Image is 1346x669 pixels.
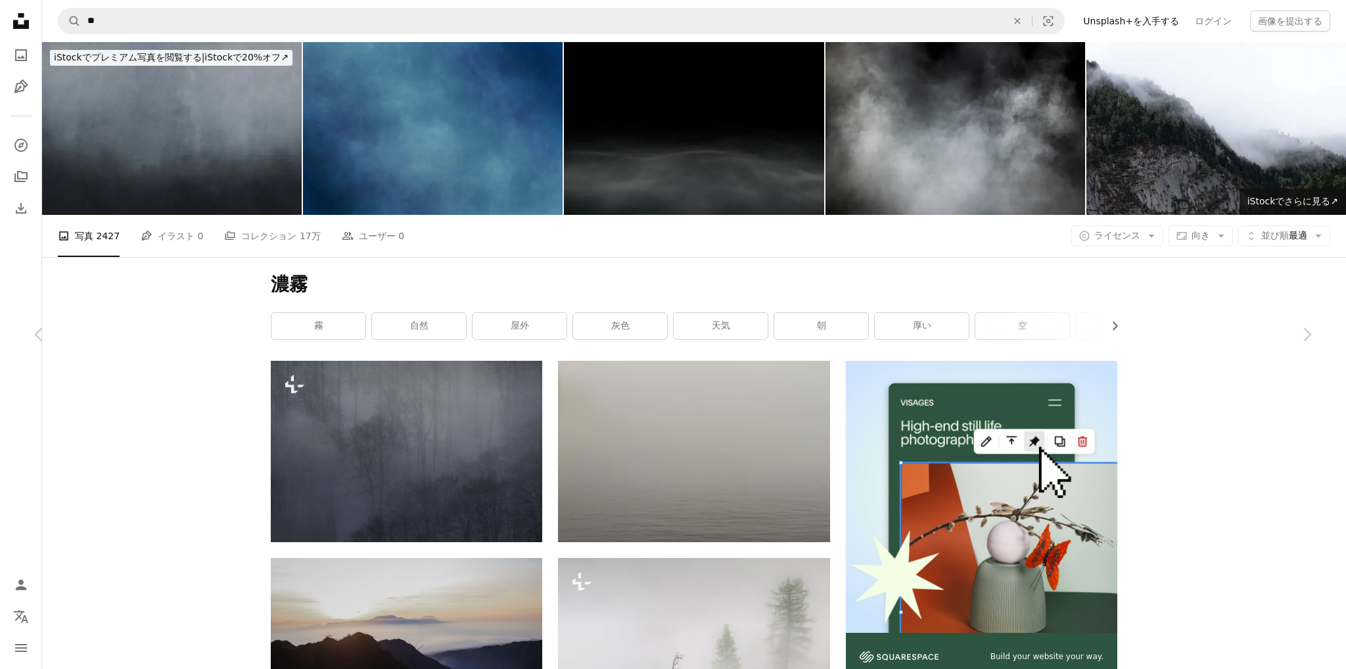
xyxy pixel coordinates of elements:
a: コレクション [8,164,34,190]
span: 17万 [300,229,321,243]
a: 自然 [372,313,466,339]
button: 向き [1169,225,1233,246]
button: 画像を提出する [1250,11,1330,32]
span: iStockでさらに見る ↗ [1247,196,1338,206]
span: 最適 [1261,229,1307,242]
button: 言語 [8,603,34,630]
a: コレクション 17万 [224,215,320,257]
img: 白色煙黒の背景 [42,42,302,215]
button: ライセンス [1071,225,1163,246]
a: ユーザー 0 [342,215,404,257]
a: 太陽が山脈に沈んでいる [271,642,542,654]
span: 0 [398,229,404,243]
form: サイト内でビジュアルを探す [58,8,1065,34]
span: 0 [198,229,204,243]
a: 厚い [875,313,969,339]
button: 全てクリア [1003,9,1032,34]
a: 電柱 [1076,313,1170,339]
button: メニュー [8,635,34,661]
a: 朝 [774,313,868,339]
a: iStockでさらに見る↗ [1240,189,1346,215]
img: ドライブラシ塗装紙、キャンバス、壁.青いトーンのテクスチャの背景。抽象近代絵画. [303,42,563,215]
a: 霧 [271,313,365,339]
span: iStockで20%オフ ↗ [54,52,289,62]
img: 霧に覆われた木々が生い茂る森 [271,361,542,542]
img: file-1606177908946-d1eed1cbe4f5image [860,651,939,662]
a: 写真 [8,42,34,68]
img: 水域の真ん中にあるポールの時計 [558,361,829,542]
h1: 濃霧 [271,273,1117,296]
span: iStockでプレミアム写真を閲覧する | [54,52,204,62]
button: リストを右にスクロールする [1103,313,1117,339]
img: file-1723602894256-972c108553a7image [846,361,1117,632]
span: 並び順 [1261,230,1289,241]
a: イラスト 0 [141,215,203,257]
img: Dry white ice smoke clouds fog empty stage textured [825,42,1085,215]
a: iStockでプレミアム写真を閲覧する|iStockで20%オフ↗ [42,42,300,74]
a: イラスト [8,74,34,100]
a: 霧に覆われた木々が生い茂る森 [271,446,542,457]
a: 屋外 [473,313,567,339]
button: Unsplashで検索する [58,9,81,34]
a: ログイン [1187,11,1240,32]
a: 水域の真ん中にあるポールの時計 [558,446,829,457]
a: ダウンロード履歴 [8,195,34,221]
a: 天気 [674,313,768,339]
img: 中国四川省の九寨溝国立公園の曇りの日の美しい山。 [1086,42,1346,215]
img: 抽象的な背景-霧 [564,42,824,215]
span: 向き [1192,230,1210,241]
span: ライセンス [1094,230,1140,241]
a: Unsplash+を入手する [1075,11,1187,32]
a: 探す [8,132,34,158]
a: 灰色 [573,313,667,339]
a: 空 [975,313,1069,339]
a: ログイン / 登録する [8,572,34,598]
button: ビジュアル検索 [1033,9,1064,34]
span: Build your website your way. [990,651,1103,662]
a: 次へ [1267,271,1346,398]
button: 並び順最適 [1238,225,1330,246]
